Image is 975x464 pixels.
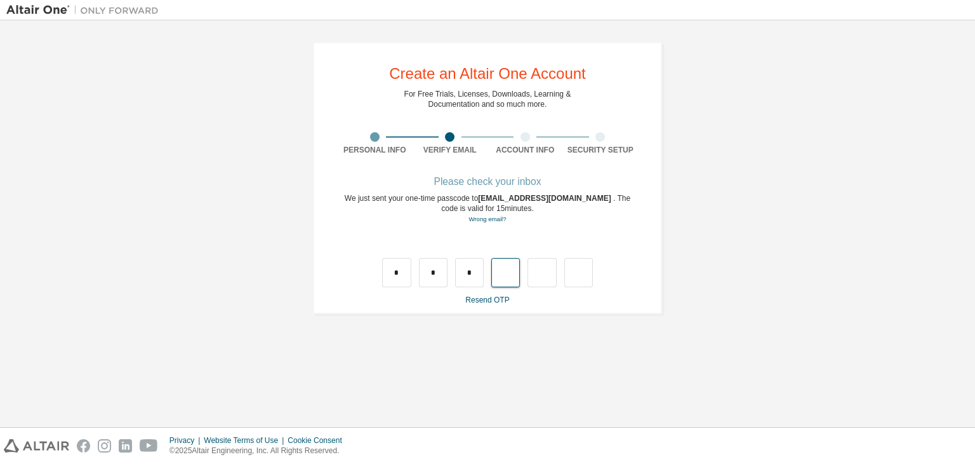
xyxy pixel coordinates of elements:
span: [EMAIL_ADDRESS][DOMAIN_NAME] [478,194,613,203]
img: Altair One [6,4,165,17]
div: Create an Altair One Account [389,66,586,81]
div: Security Setup [563,145,639,155]
a: Go back to the registration form [468,215,506,222]
div: Account Info [487,145,563,155]
a: Resend OTP [465,296,509,304]
p: © 2025 Altair Engineering, Inc. All Rights Reserved. [169,446,350,456]
div: Please check your inbox [337,178,638,186]
div: Privacy [169,435,204,446]
img: youtube.svg [140,439,158,453]
div: We just sent your one-time passcode to . The code is valid for 15 minutes. [337,193,638,224]
div: Personal Info [337,145,413,155]
div: Verify Email [413,145,488,155]
div: Website Terms of Use [204,435,288,446]
img: facebook.svg [77,439,90,453]
div: For Free Trials, Licenses, Downloads, Learning & Documentation and so much more. [404,89,571,109]
div: Cookie Consent [288,435,349,446]
img: linkedin.svg [119,439,132,453]
img: altair_logo.svg [4,439,69,453]
img: instagram.svg [98,439,111,453]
